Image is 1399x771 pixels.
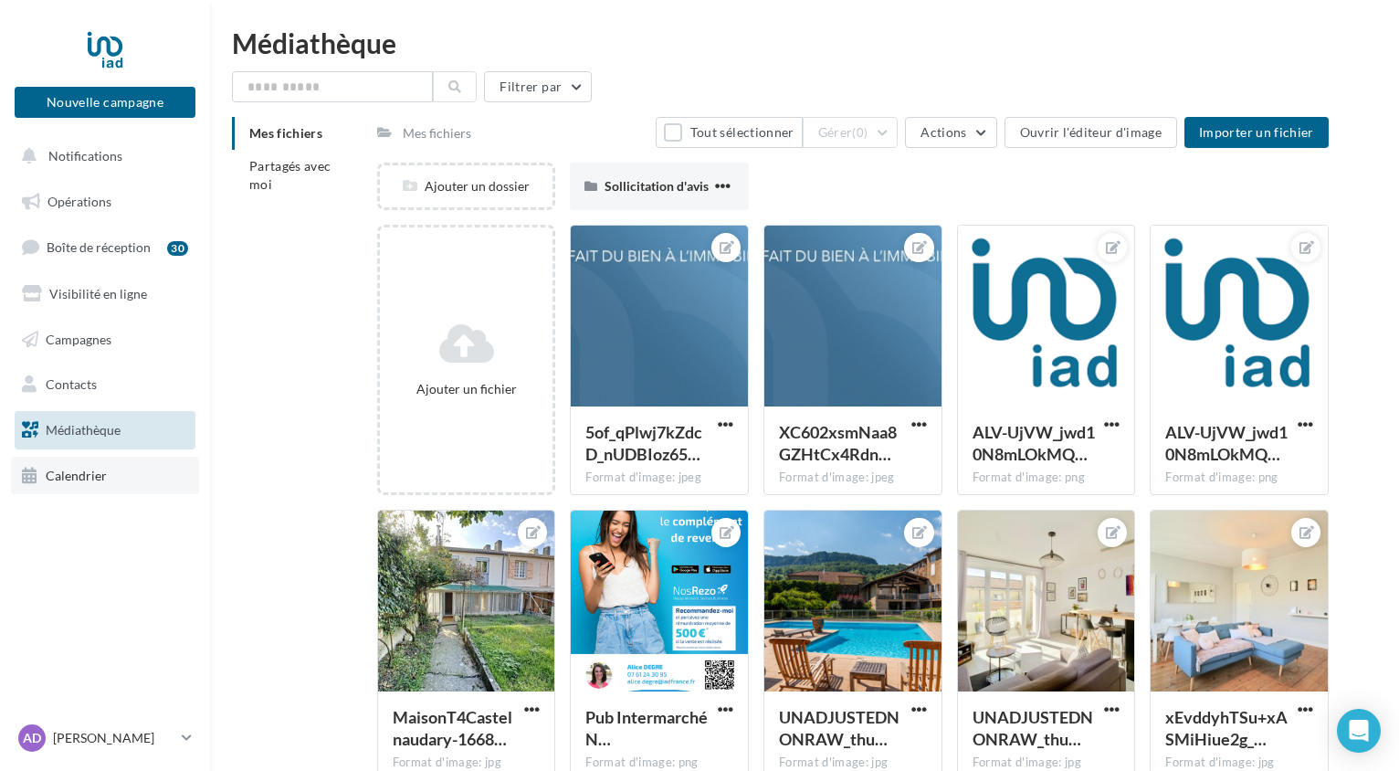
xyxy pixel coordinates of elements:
[167,241,188,256] div: 30
[973,470,1120,486] div: Format d'image: png
[585,707,708,749] span: Pub Intermarché Nosrezo.png
[905,117,996,148] button: Actions
[249,158,331,192] span: Partagés avec moi
[15,87,195,118] button: Nouvelle campagne
[11,411,199,449] a: Médiathèque
[11,321,199,359] a: Campagnes
[1165,755,1313,771] div: Format d'image: jpg
[585,470,733,486] div: Format d'image: jpeg
[1337,709,1381,753] div: Open Intercom Messenger
[23,729,41,747] span: AD
[852,125,868,140] span: (0)
[585,755,733,771] div: Format d'image: png
[1184,117,1329,148] button: Importer un fichier
[973,422,1095,464] span: ALV-UjVW_jwd10N8mLOkMQ_5d63MYC-r0_09M7rP6j7jv4okZEJzzY0L
[803,117,899,148] button: Gérer(0)
[46,331,111,346] span: Campagnes
[387,380,546,398] div: Ajouter un fichier
[779,755,927,771] div: Format d'image: jpg
[973,755,1120,771] div: Format d'image: jpg
[47,194,111,209] span: Opérations
[656,117,802,148] button: Tout sélectionner
[46,376,97,392] span: Contacts
[779,422,897,464] span: XC602xsmNaa8GZHtCx4Rdny9vtioYdSMdoRnZ_LWjNFop1erSD2oE0fZ6YFV08JLMlLY5ZpGpVk3-JnTcw=s0
[48,148,122,164] span: Notifications
[779,707,899,749] span: UNADJUSTEDNONRAW_thumb_8f0.jpg
[380,177,553,195] div: Ajouter un dossier
[1199,124,1314,140] span: Importer un fichier
[47,239,151,255] span: Boîte de réception
[393,755,541,771] div: Format d'image: jpg
[605,178,709,194] span: Sollicitation d'avis
[11,137,192,175] button: Notifications
[1165,470,1313,486] div: Format d'image: png
[779,470,927,486] div: Format d'image: jpeg
[249,125,322,141] span: Mes fichiers
[53,729,174,747] p: [PERSON_NAME]
[11,275,199,313] a: Visibilité en ligne
[46,468,107,483] span: Calendrier
[920,124,966,140] span: Actions
[46,422,121,438] span: Médiathèque
[11,457,199,495] a: Calendrier
[484,71,592,102] button: Filtrer par
[403,124,471,143] div: Mes fichiers
[15,721,195,755] a: AD [PERSON_NAME]
[49,286,147,301] span: Visibilité en ligne
[11,183,199,221] a: Opérations
[11,365,199,404] a: Contacts
[1005,117,1177,148] button: Ouvrir l'éditeur d'image
[973,707,1093,749] span: UNADJUSTEDNONRAW_thumb_611.jpg
[585,422,702,464] span: 5of_qPlwj7kZdcD_nUDBIoz651WBi_qWBv4IpxoJ2eDJ95H2fdQ1z0VJzJh1ho6JEFyr8ybevyxJb0geAw=s0
[393,707,512,749] span: MaisonT4Castelnaudary-1668671232_1668694159_94181_779180f
[11,227,199,267] a: Boîte de réception30
[232,29,1377,57] div: Médiathèque
[1165,707,1288,749] span: xEvddyhTSu+xASMiHiue2g_thumb_6e4.jpg
[1165,422,1288,464] span: ALV-UjVW_jwd10N8mLOkMQ_5d63MYC-r0_09M7rP6j7jv4okZEJzzY0L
